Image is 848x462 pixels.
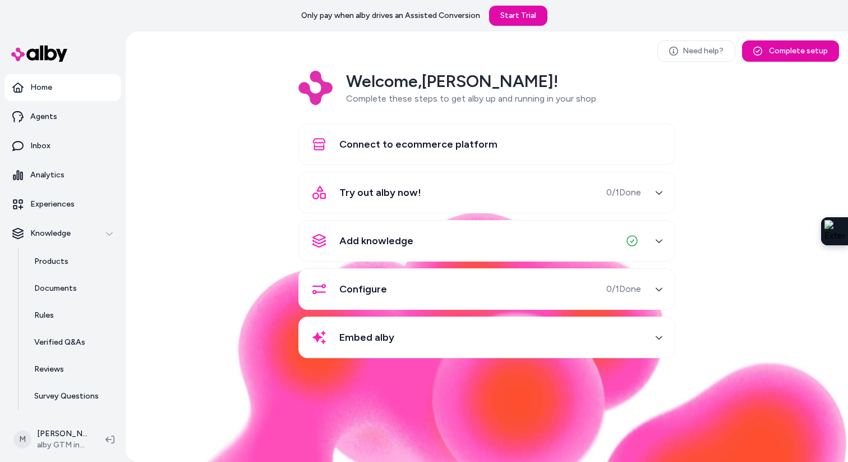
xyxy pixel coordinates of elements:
[339,233,413,249] span: Add knowledge
[30,199,75,210] p: Experiences
[23,248,121,275] a: Products
[339,136,497,152] span: Connect to ecommerce platform
[37,440,87,451] span: alby GTM internal
[4,220,121,247] button: Knowledge
[4,74,121,101] a: Home
[34,256,68,267] p: Products
[339,330,394,345] span: Embed alby
[4,162,121,189] a: Analytics
[306,131,668,158] button: Connect to ecommerce platform
[34,310,54,321] p: Rules
[30,170,64,181] p: Analytics
[4,191,121,218] a: Experiences
[4,103,121,130] a: Agents
[30,140,50,152] p: Inbox
[11,45,67,62] img: alby Logo
[298,71,333,105] img: Logo
[23,275,121,302] a: Documents
[34,283,77,294] p: Documents
[489,6,547,26] a: Start Trial
[606,282,641,296] span: 0 / 1 Done
[23,302,121,329] a: Rules
[301,10,480,21] p: Only pay when alby drives an Assisted Conversion
[306,227,668,254] button: Add knowledge
[34,337,85,348] p: Verified Q&As
[34,364,64,375] p: Reviews
[339,281,387,297] span: Configure
[7,422,96,458] button: M[PERSON_NAME]alby GTM internal
[126,211,848,462] img: alby Bubble
[824,220,845,243] img: Extension Icon
[30,111,57,122] p: Agents
[742,40,839,62] button: Complete setup
[306,276,668,303] button: Configure0/1Done
[34,391,99,402] p: Survey Questions
[657,40,735,62] a: Need help?
[37,428,87,440] p: [PERSON_NAME]
[346,93,598,104] span: Complete these steps to get alby up and running in your shop.
[30,82,52,93] p: Home
[23,383,121,410] a: Survey Questions
[4,132,121,159] a: Inbox
[13,431,31,449] span: M
[23,329,121,356] a: Verified Q&As
[306,324,668,351] button: Embed alby
[30,228,71,239] p: Knowledge
[306,179,668,206] button: Try out alby now!0/1Done
[23,356,121,383] a: Reviews
[606,186,641,199] span: 0 / 1 Done
[346,71,598,92] h2: Welcome, [PERSON_NAME] !
[339,185,421,200] span: Try out alby now!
